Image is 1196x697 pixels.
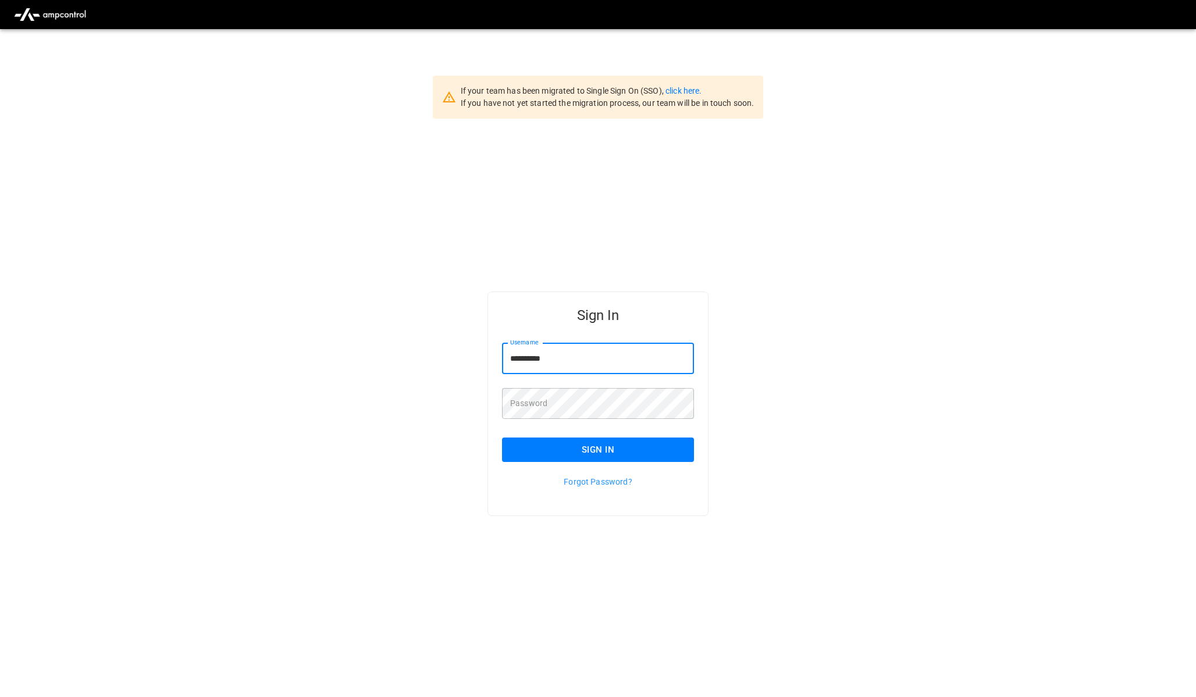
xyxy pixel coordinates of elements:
h5: Sign In [502,306,694,325]
span: If you have not yet started the migration process, our team will be in touch soon. [461,98,754,108]
span: If your team has been migrated to Single Sign On (SSO), [461,86,665,95]
button: Sign In [502,438,694,462]
label: Username [510,338,538,347]
a: click here. [665,86,702,95]
img: ampcontrol.io logo [9,3,91,26]
p: Forgot Password? [502,476,694,488]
